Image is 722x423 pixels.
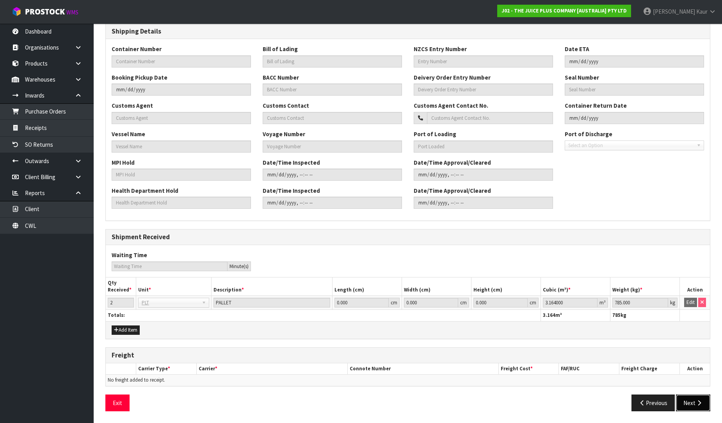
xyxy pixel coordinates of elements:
[112,251,147,259] label: Waiting Time
[565,101,627,110] label: Container Return Date
[631,395,675,411] button: Previous
[404,298,458,307] input: Width
[565,130,612,138] label: Port of Discharge
[414,140,553,153] input: Port Loaded
[112,233,704,241] h3: Shipment Received
[263,73,299,82] label: BACC Number
[541,277,610,296] th: Cubic (m³)
[414,101,488,110] label: Customs Agent Contact No.
[263,140,402,153] input: Voyage Number
[680,277,710,296] th: Action
[112,187,178,195] label: Health Department Hold
[414,73,491,82] label: Deivery Order Entry Number
[112,55,251,68] input: Container Number
[332,277,402,296] th: Length (cm)
[228,261,251,271] div: Minute(s)
[263,187,320,195] label: Date/Time Inspected
[653,8,695,15] span: [PERSON_NAME]
[106,375,710,386] td: No freight added to receipt.
[112,325,140,335] button: Add Item
[263,158,320,167] label: Date/Time Inspected
[565,84,704,96] input: Seal Number
[112,352,704,359] h3: Freight
[112,112,251,124] input: Customs Agent
[414,130,456,138] label: Port of Loading
[458,298,469,307] div: cm
[402,277,471,296] th: Width (cm)
[263,130,305,138] label: Voyage Number
[66,9,78,16] small: WMS
[112,197,251,209] input: Health Department Hold
[565,112,704,124] input: Container Return Date
[414,169,553,181] input: Date/Time Inspected
[414,55,553,68] input: Entry Number
[112,169,251,181] input: MPI Hold
[498,363,559,375] th: Freight Cost
[680,363,710,375] th: Action
[676,395,710,411] button: Next
[112,130,145,138] label: Vessel Name
[612,312,621,318] span: 785
[112,84,251,96] input: Cont. Bookin Date
[610,310,680,321] th: kg
[565,73,599,82] label: Seal Number
[610,277,680,296] th: Weight (kg)
[105,395,130,411] button: Exit
[528,298,539,307] div: cm
[541,310,610,321] th: m³
[684,298,697,307] button: Edit
[196,363,347,375] th: Carrier
[12,7,21,16] img: cube-alt.png
[414,45,467,53] label: NZCS Entry Number
[501,7,627,14] strong: J02 - THE JUICE PLUS COMPANY [AUSTRALIA] PTY LTD
[142,298,199,307] span: PLT
[25,7,65,17] span: ProStock
[414,158,491,167] label: Date/Time Approval/Cleared
[497,5,631,17] a: J02 - THE JUICE PLUS COMPANY [AUSTRALIA] PTY LTD
[263,112,402,124] input: Customs Contact
[263,169,402,181] input: Date/Time Inspected
[471,277,541,296] th: Height (cm)
[263,197,402,209] input: Date/Time Inspected
[668,298,678,307] div: kg
[427,112,553,124] input: Customs Agent Contact No.
[543,312,555,318] span: 3.164
[568,141,694,150] span: Select an Option
[565,45,589,53] label: Date ETA
[112,73,167,82] label: Booking Pickup Date
[612,298,668,307] input: Weight
[263,84,402,96] input: BACC Number
[112,158,135,167] label: MPI Hold
[106,310,541,321] th: Totals:
[598,298,608,307] div: m³
[112,261,228,271] input: Waiting Time
[347,363,498,375] th: Connote Number
[696,8,708,15] span: Kaur
[212,277,333,296] th: Description
[543,298,598,307] input: Cubic
[334,298,389,307] input: Length
[414,84,553,96] input: Deivery Order Entry Number
[263,101,309,110] label: Customs Contact
[559,363,619,375] th: FAF/RUC
[106,277,136,296] th: Qty Received
[112,45,162,53] label: Container Number
[112,28,704,35] h3: Shipping Details
[414,187,491,195] label: Date/Time Approval/Cleared
[263,55,402,68] input: Bill of Lading
[136,277,212,296] th: Unit
[389,298,400,307] div: cm
[414,197,553,209] input: Date/Time Inspected
[136,363,196,375] th: Carrier Type
[619,363,680,375] th: Freight Charge
[213,298,330,307] input: Description
[112,101,153,110] label: Customs Agent
[108,298,134,307] input: Qty Received
[112,140,251,153] input: Vessel Name
[473,298,528,307] input: Height
[263,45,298,53] label: Bill of Lading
